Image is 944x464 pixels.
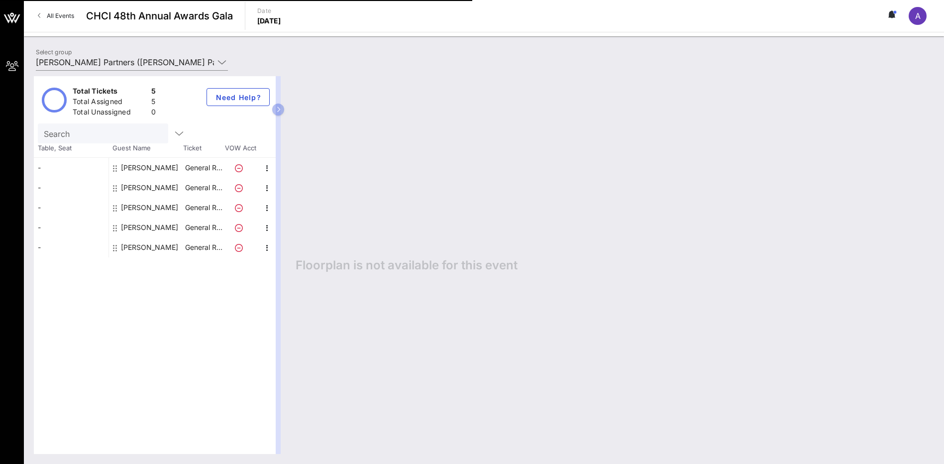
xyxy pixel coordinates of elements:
div: Total Tickets [73,86,147,99]
div: - [34,198,108,218]
span: A [915,11,921,21]
div: - [34,218,108,237]
span: Guest Name [108,143,183,153]
div: Fabian Donate [121,198,178,218]
span: Ticket [183,143,223,153]
div: Victoria Gavito [121,237,178,257]
p: General R… [184,218,223,237]
div: A [909,7,927,25]
span: CHCI 48th Annual Awards Gala [86,8,233,23]
div: - [34,237,108,257]
div: Total Unassigned [73,107,147,119]
p: [DATE] [257,16,281,26]
span: Need Help? [215,93,261,102]
div: - [34,158,108,178]
div: Total Assigned [73,97,147,109]
div: Rich Lopez [121,218,178,237]
span: VOW Acct [223,143,258,153]
p: General R… [184,237,223,257]
span: All Events [47,12,74,19]
a: All Events [32,8,80,24]
p: General R… [184,178,223,198]
span: Floorplan is not available for this event [296,258,518,273]
p: General R… [184,158,223,178]
div: 0 [151,107,156,119]
div: Andres Ramirez [121,158,178,178]
div: Elizabeth Gonzalez [121,178,178,198]
div: - [34,178,108,198]
span: Table, Seat [34,143,108,153]
div: 5 [151,86,156,99]
div: 5 [151,97,156,109]
p: General R… [184,198,223,218]
label: Select group [36,48,72,56]
p: Date [257,6,281,16]
button: Need Help? [207,88,270,106]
